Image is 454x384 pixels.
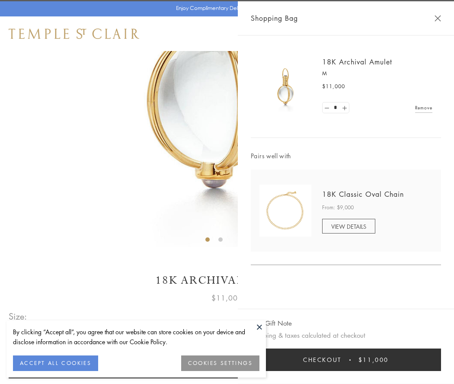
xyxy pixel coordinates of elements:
[322,82,345,91] span: $11,000
[415,103,432,112] a: Remove
[13,327,259,347] div: By clicking “Accept all”, you agree that our website can store cookies on your device and disclos...
[322,69,432,78] p: M
[323,102,331,113] a: Set quantity to 0
[322,203,354,212] span: From: $9,000
[211,292,243,304] span: $11,000
[176,4,274,13] p: Enjoy Complimentary Delivery & Returns
[251,151,441,161] span: Pairs well with
[331,222,366,230] span: VIEW DETAILS
[358,355,389,365] span: $11,000
[251,349,441,371] button: Checkout $11,000
[13,355,98,371] button: ACCEPT ALL COOKIES
[340,102,348,113] a: Set quantity to 2
[322,189,404,199] a: 18K Classic Oval Chain
[251,13,298,24] span: Shopping Bag
[259,185,311,237] img: N88865-OV18
[181,355,259,371] button: COOKIES SETTINGS
[259,61,311,112] img: 18K Archival Amulet
[9,309,28,323] span: Size:
[322,57,392,67] a: 18K Archival Amulet
[251,330,441,341] p: Shipping & taxes calculated at checkout
[9,29,139,39] img: Temple St. Clair
[303,355,342,365] span: Checkout
[9,273,445,288] h1: 18K Archival Amulet
[251,318,292,329] button: Add Gift Note
[435,15,441,22] button: Close Shopping Bag
[322,219,375,234] a: VIEW DETAILS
